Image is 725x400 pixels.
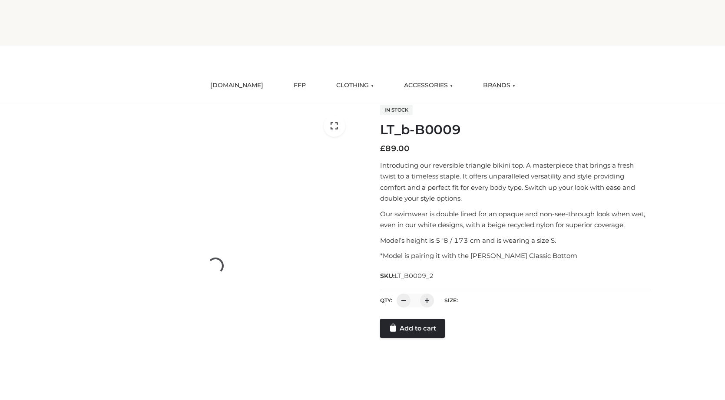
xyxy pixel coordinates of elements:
span: In stock [380,105,413,115]
label: Size: [444,297,458,304]
label: QTY: [380,297,392,304]
p: *Model is pairing it with the [PERSON_NAME] Classic Bottom [380,250,651,261]
bdi: 89.00 [380,144,410,153]
a: ACCESSORIES [397,76,459,95]
span: £ [380,144,385,153]
a: [DOMAIN_NAME] [204,76,270,95]
a: BRANDS [477,76,522,95]
a: FFP [287,76,312,95]
span: LT_B0009_2 [394,272,434,280]
a: Add to cart [380,319,445,338]
p: Our swimwear is double lined for an opaque and non-see-through look when wet, even in our white d... [380,208,651,231]
span: SKU: [380,271,434,281]
p: Introducing our reversible triangle bikini top. A masterpiece that brings a fresh twist to a time... [380,160,651,204]
p: Model’s height is 5 ‘8 / 173 cm and is wearing a size S. [380,235,651,246]
h1: LT_b-B0009 [380,122,651,138]
a: CLOTHING [330,76,380,95]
